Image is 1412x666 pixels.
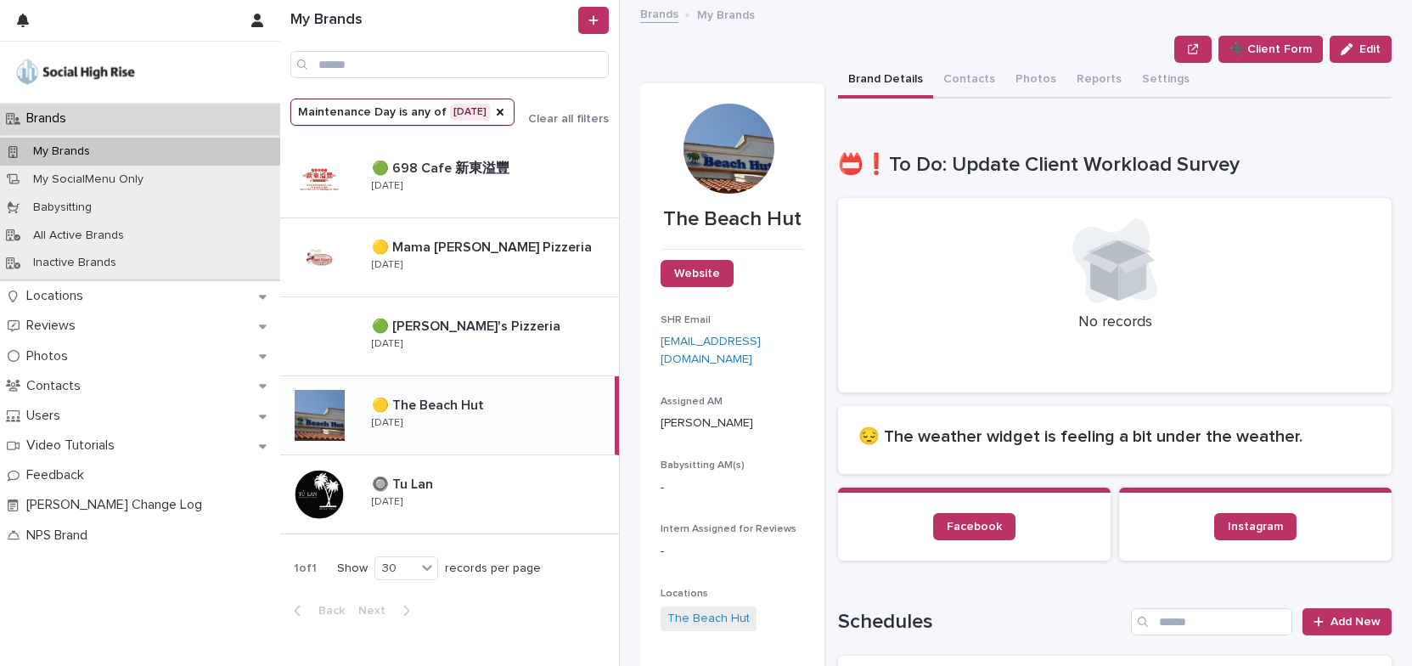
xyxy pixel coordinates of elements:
[20,437,128,454] p: Video Tutorials
[308,605,345,617] span: Back
[372,473,436,493] p: 🔘 Tu Lan
[1229,41,1312,58] span: ➕ Client Form
[372,180,402,192] p: [DATE]
[20,144,104,159] p: My Brands
[661,397,723,407] span: Assigned AM
[1005,63,1066,99] button: Photos
[20,110,80,127] p: Brands
[280,218,619,297] a: 🟡 Mama [PERSON_NAME] Pizzeria🟡 Mama [PERSON_NAME] Pizzeria [DATE]
[933,513,1015,540] a: Facebook
[838,153,1392,178] h1: 📛❗To Do: Update Client Workload Survey
[515,113,609,125] button: Clear all filters
[372,394,487,414] p: 🟡 The Beach Hut
[358,605,396,617] span: Next
[280,297,619,376] a: 🟢 [PERSON_NAME]'s Pizzeria🟢 [PERSON_NAME]'s Pizzeria [DATE]
[20,318,89,334] p: Reviews
[14,55,138,89] img: o5DnuTxEQV6sW9jFYBBf
[661,415,804,432] p: [PERSON_NAME]
[661,336,761,365] a: [EMAIL_ADDRESS][DOMAIN_NAME]
[661,589,708,599] span: Locations
[528,113,609,125] span: Clear all filters
[947,521,1002,533] span: Facebook
[661,524,796,534] span: Intern Assigned for Reviews
[20,528,101,544] p: NPS Brand
[372,338,402,350] p: [DATE]
[280,139,619,218] a: 🟢 698 Cafe 新東溢豐🟢 698 Cafe 新東溢豐 [DATE]
[20,172,157,187] p: My SocialMenu Only
[20,288,97,304] p: Locations
[280,603,352,618] button: Back
[20,467,98,483] p: Feedback
[661,315,711,325] span: SHR Email
[20,378,94,394] p: Contacts
[290,11,575,30] h1: My Brands
[20,229,138,243] p: All Active Brands
[667,610,750,628] a: The Beach Hut
[372,496,402,508] p: [DATE]
[1330,36,1392,63] button: Edit
[20,408,74,424] p: Users
[372,259,402,271] p: [DATE]
[697,4,755,23] p: My Brands
[20,256,130,270] p: Inactive Brands
[1131,608,1292,635] input: Search
[375,560,416,578] div: 30
[1359,43,1381,55] span: Edit
[280,548,330,590] p: 1 of 1
[858,313,1371,332] p: No records
[372,417,402,429] p: [DATE]
[1218,36,1323,63] button: ➕ Client Form
[838,610,1124,635] h1: Schedules
[933,63,1005,99] button: Contacts
[661,479,804,497] p: -
[1330,616,1381,628] span: Add New
[20,497,216,513] p: [PERSON_NAME] Change Log
[661,260,734,287] a: Website
[661,460,745,471] span: Babysitting AM(s)
[372,315,564,335] p: 🟢 [PERSON_NAME]'s Pizzeria
[372,236,595,256] p: 🟡 Mama [PERSON_NAME] Pizzeria
[661,543,804,561] p: -
[280,376,619,455] a: 🟡 The Beach Hut🟡 The Beach Hut [DATE]
[280,455,619,534] a: 🔘 Tu Lan🔘 Tu Lan [DATE]
[1214,513,1297,540] a: Instagram
[352,603,424,618] button: Next
[290,99,515,126] button: Maintenance Day
[290,51,609,78] input: Search
[661,207,804,232] p: The Beach Hut
[1132,63,1200,99] button: Settings
[372,157,513,177] p: 🟢 698 Cafe 新東溢豐
[1066,63,1132,99] button: Reports
[838,63,933,99] button: Brand Details
[858,426,1371,447] h2: 😔 The weather widget is feeling a bit under the weather.
[445,562,541,576] p: records per page
[20,200,105,215] p: Babysitting
[674,268,720,279] span: Website
[337,562,368,576] p: Show
[20,348,82,364] p: Photos
[640,3,678,23] a: Brands
[1228,521,1283,533] span: Instagram
[1302,608,1392,635] a: Add New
